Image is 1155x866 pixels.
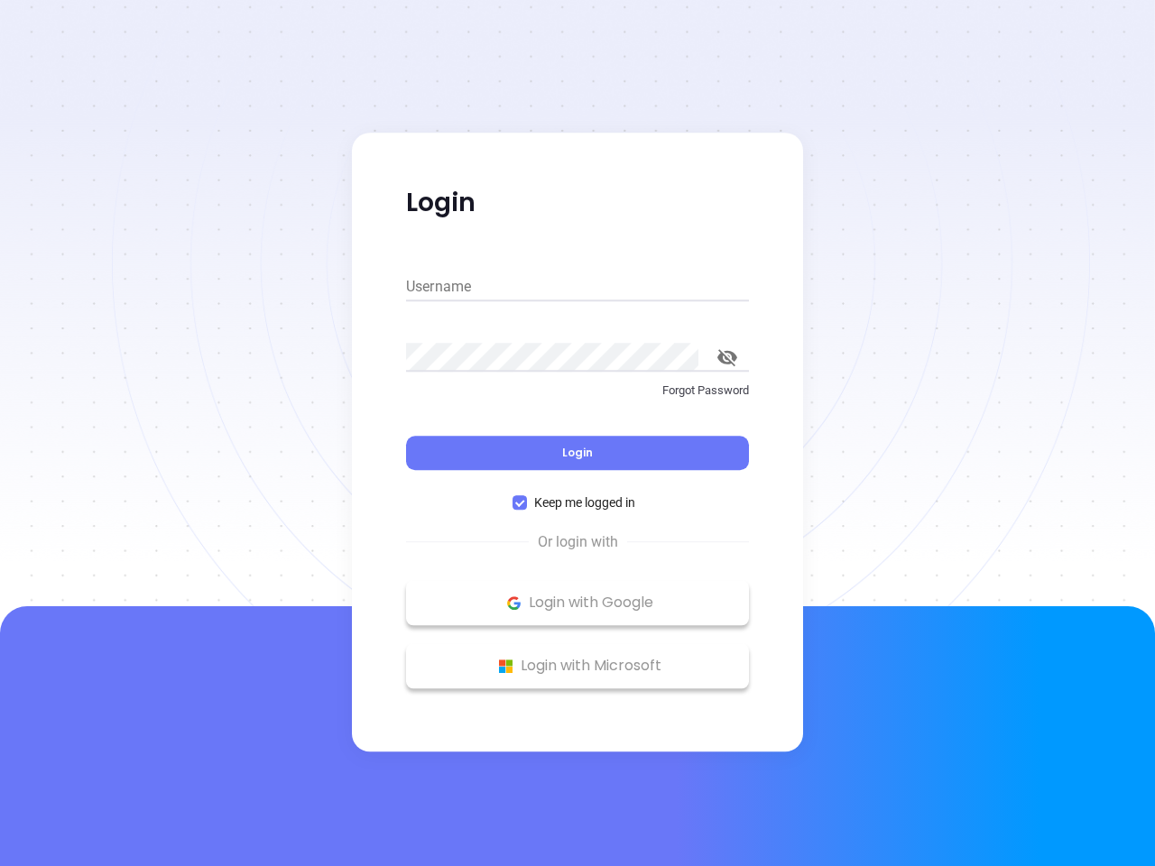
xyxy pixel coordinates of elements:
img: Microsoft Logo [494,655,517,677]
img: Google Logo [503,592,525,614]
p: Login with Microsoft [415,652,740,679]
span: Or login with [529,531,627,553]
p: Forgot Password [406,382,749,400]
span: Keep me logged in [527,493,642,512]
span: Login [562,445,593,460]
button: toggle password visibility [706,336,749,379]
p: Login [406,187,749,219]
p: Login with Google [415,589,740,616]
button: Microsoft Logo Login with Microsoft [406,643,749,688]
a: Forgot Password [406,382,749,414]
button: Login [406,436,749,470]
button: Google Logo Login with Google [406,580,749,625]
